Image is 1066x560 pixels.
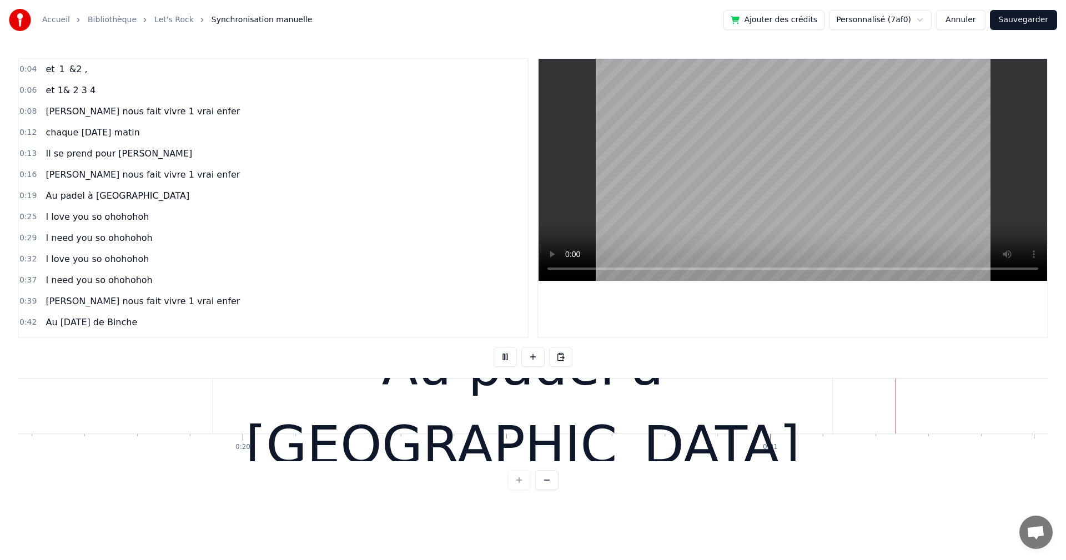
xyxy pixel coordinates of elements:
span: [PERSON_NAME] nous fait vivre 1 vrai enfer [44,295,241,307]
span: Il se prend pour [PERSON_NAME] [44,147,193,160]
button: Ajouter des crédits [723,10,824,30]
span: 0:19 [19,190,37,201]
a: Let's Rock [154,14,194,26]
span: [PERSON_NAME] nous fait vivre 1 vrai enfer [44,105,241,118]
span: 0:12 [19,127,37,138]
span: 0:29 [19,233,37,244]
span: Au [DATE] de Binche [44,316,138,329]
span: &2 , [68,63,89,75]
span: I need you so ohohohoh [44,231,153,244]
span: et 1& 2 3 4 [44,84,97,97]
span: 1 [58,63,66,75]
span: 0:39 [19,296,37,307]
span: 0:04 [19,64,37,75]
span: I love you so ohohohoh [44,253,150,265]
button: Sauvegarder [990,10,1057,30]
span: 0:25 [19,211,37,223]
button: Annuler [936,10,985,30]
span: 0:13 [19,148,37,159]
span: 0:06 [19,85,37,96]
nav: breadcrumb [42,14,312,26]
a: Accueil [42,14,70,26]
span: 0:42 [19,317,37,328]
a: Bibliothèque [88,14,137,26]
span: 0:37 [19,275,37,286]
span: chaque [DATE] matin [44,126,140,139]
span: 0:16 [19,169,37,180]
img: youka [9,9,31,31]
div: Au padel à [GEOGRAPHIC_DATA] [213,327,832,485]
span: 0:08 [19,106,37,117]
span: [PERSON_NAME] nous fait vivre 1 vrai enfer [44,168,241,181]
span: I need you so ohohohoh [44,274,153,286]
span: et [44,63,56,75]
span: I love you so ohohohoh [44,210,150,223]
div: Ouvrir le chat [1019,516,1053,549]
span: Au padel à [GEOGRAPHIC_DATA] [44,189,190,202]
span: Synchronisation manuelle [212,14,313,26]
span: 0:32 [19,254,37,265]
